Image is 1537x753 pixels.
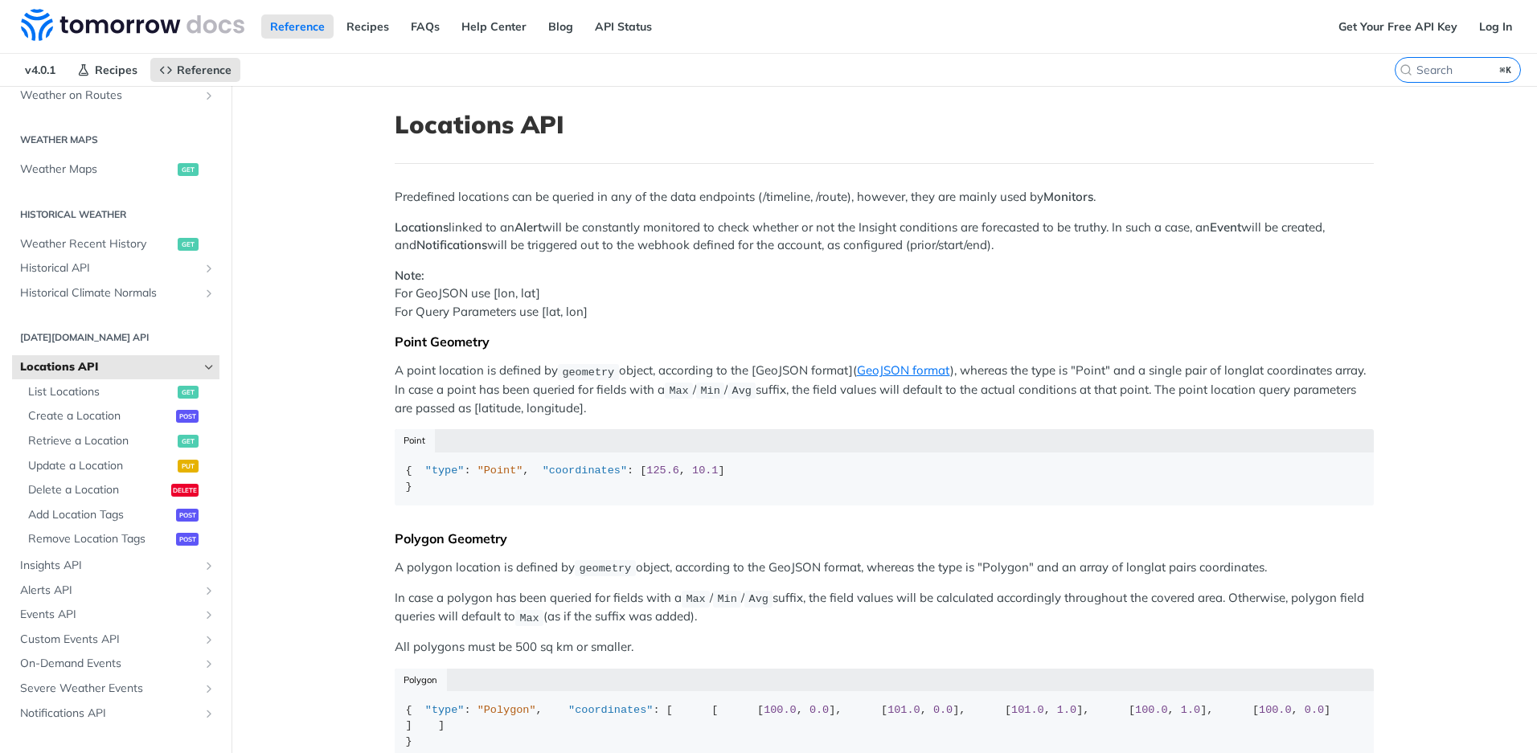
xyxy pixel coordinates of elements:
span: get [178,163,199,176]
a: Custom Events APIShow subpages for Custom Events API [12,628,219,652]
span: 1.0 [1181,704,1200,716]
button: Show subpages for Insights API [203,559,215,572]
button: Hide subpages for Locations API [203,361,215,374]
button: Show subpages for Custom Events API [203,633,215,646]
button: Show subpages for Notifications API [203,707,215,720]
span: "Polygon" [477,704,536,716]
span: "type" [425,464,465,477]
strong: Monitors [1043,189,1093,204]
a: Update a Locationput [20,454,219,478]
h2: Weather Maps [12,133,219,147]
span: Avg [732,385,752,397]
span: v4.0.1 [16,58,64,82]
div: { : , : [ , ] } [406,463,1363,494]
span: 101.0 [1011,704,1044,716]
span: 1.0 [1057,704,1076,716]
span: Remove Location Tags [28,531,172,547]
button: Show subpages for Alerts API [203,584,215,597]
span: Max [686,593,705,605]
a: Reference [261,14,334,39]
button: Show subpages for Historical Climate Normals [203,287,215,300]
span: Reference [177,63,232,77]
a: API Status [586,14,661,39]
span: Avg [749,593,768,605]
span: "coordinates" [543,464,627,477]
span: List Locations [28,384,174,400]
p: A polygon location is defined by object, according to the GeoJSON format, whereas the type is "Po... [395,559,1374,577]
span: Delete a Location [28,482,167,498]
a: Get Your Free API Key [1330,14,1466,39]
svg: Search [1400,63,1412,76]
a: GeoJSON format [857,362,950,378]
a: Historical APIShow subpages for Historical API [12,256,219,280]
a: Events APIShow subpages for Events API [12,603,219,627]
span: "Point" [477,464,523,477]
a: Retrieve a Locationget [20,429,219,453]
a: List Locationsget [20,380,219,404]
span: Notifications API [20,706,199,722]
p: All polygons must be 500 sq km or smaller. [395,638,1374,657]
span: geometry [562,366,614,378]
button: Show subpages for Weather on Routes [203,89,215,102]
span: Max [669,385,688,397]
span: Insights API [20,558,199,574]
h1: Locations API [395,110,1374,139]
span: 101.0 [887,704,920,716]
a: Recipes [338,14,398,39]
span: Min [717,593,736,605]
strong: Note: [395,268,424,283]
button: Show subpages for Events API [203,608,215,621]
kbd: ⌘K [1496,62,1516,78]
a: Blog [539,14,582,39]
span: Alerts API [20,583,199,599]
span: 100.0 [1135,704,1168,716]
span: "coordinates" [568,704,653,716]
a: Severe Weather EventsShow subpages for Severe Weather Events [12,677,219,701]
span: Weather on Routes [20,88,199,104]
a: Historical Climate NormalsShow subpages for Historical Climate Normals [12,281,219,305]
a: Log In [1470,14,1521,39]
h2: [DATE][DOMAIN_NAME] API [12,330,219,345]
span: geometry [579,563,631,575]
strong: Event [1210,219,1241,235]
span: Events API [20,607,199,623]
span: Max [519,612,539,624]
span: delete [171,484,199,497]
a: Delete a Locationdelete [20,478,219,502]
p: Predefined locations can be queried in any of the data endpoints (/timeline, /route), however, th... [395,188,1374,207]
strong: Locations [395,219,449,235]
img: Tomorrow.io Weather API Docs [21,9,244,41]
span: Historical Climate Normals [20,285,199,301]
a: Recipes [68,58,146,82]
a: Locations APIHide subpages for Locations API [12,355,219,379]
span: Create a Location [28,408,172,424]
p: linked to an will be constantly monitored to check whether or not the Insight conditions are fore... [395,219,1374,255]
div: Point Geometry [395,334,1374,350]
span: post [176,533,199,546]
span: "type" [425,704,465,716]
a: Create a Locationpost [20,404,219,428]
span: 100.0 [1259,704,1292,716]
a: Remove Location Tagspost [20,527,219,551]
span: Recipes [95,63,137,77]
span: get [178,386,199,399]
span: Weather Maps [20,162,174,178]
a: Insights APIShow subpages for Insights API [12,554,219,578]
span: Add Location Tags [28,507,172,523]
span: Retrieve a Location [28,433,174,449]
p: For GeoJSON use [lon, lat] For Query Parameters use [lat, lon] [395,267,1374,321]
h2: Historical Weather [12,207,219,222]
span: Update a Location [28,458,174,474]
span: 0.0 [1305,704,1324,716]
span: On-Demand Events [20,656,199,672]
span: put [178,460,199,473]
span: Weather Recent History [20,236,174,252]
span: Historical API [20,260,199,276]
span: post [176,509,199,522]
span: 125.6 [646,464,679,477]
a: Weather Recent Historyget [12,232,219,256]
span: Custom Events API [20,632,199,648]
strong: Notifications [416,237,487,252]
div: { : , : [ [ [ , ], [ , ], [ , ], [ , ], [ , ] ] ] } [406,702,1363,750]
a: FAQs [402,14,449,39]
